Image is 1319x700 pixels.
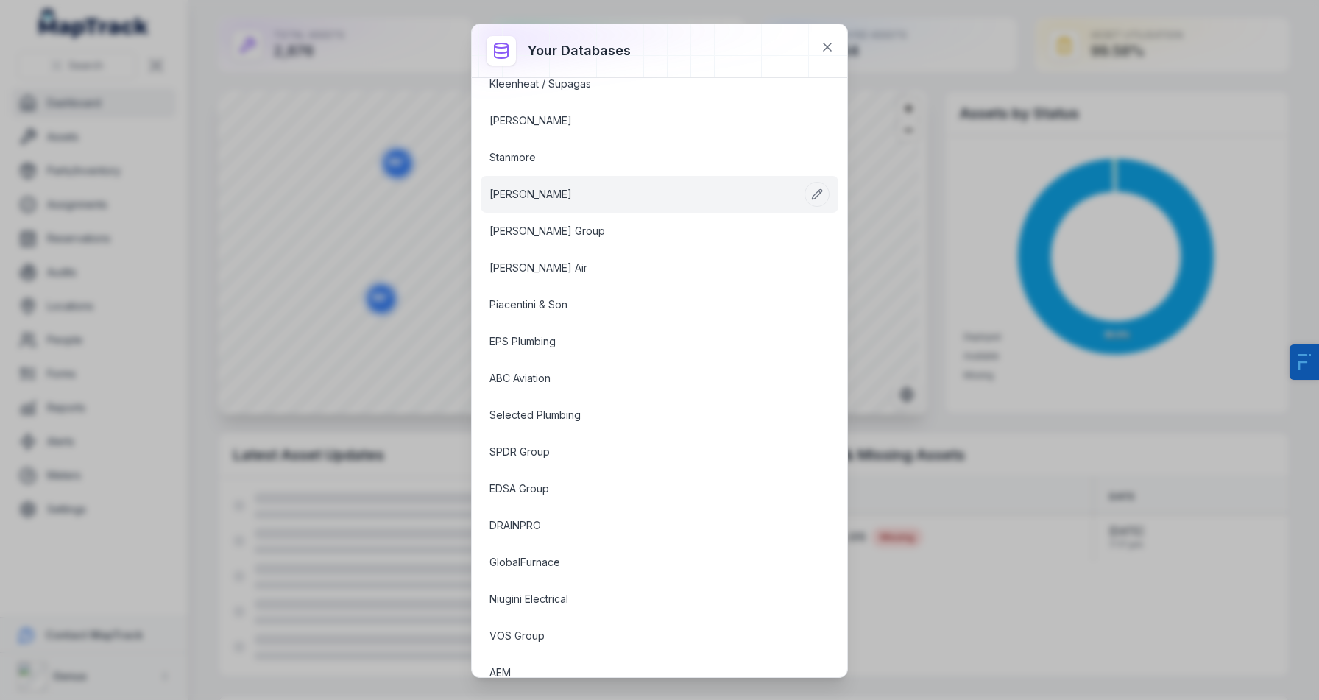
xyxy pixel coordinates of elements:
a: Niugini Electrical [489,592,794,607]
a: EPS Plumbing [489,334,794,349]
a: VOS Group [489,629,794,643]
a: [PERSON_NAME] Air [489,261,794,275]
a: ABC Aviation [489,371,794,386]
a: SPDR Group [489,445,794,459]
a: [PERSON_NAME] [489,187,794,202]
a: Kleenheat / Supagas [489,77,794,91]
a: Piacentini & Son [489,297,794,312]
a: EDSA Group [489,481,794,496]
a: GlobalFurnace [489,555,794,570]
a: Stanmore [489,150,794,165]
a: DRAINPRO [489,518,794,533]
h3: Your databases [528,40,631,61]
a: Selected Plumbing [489,408,794,423]
a: [PERSON_NAME] Group [489,224,794,238]
a: [PERSON_NAME] [489,113,794,128]
a: AEM [489,665,794,680]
